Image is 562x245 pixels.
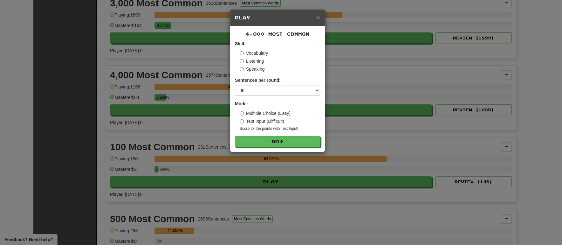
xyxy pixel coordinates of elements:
label: Listening [240,58,264,64]
input: Listening [240,59,244,63]
label: Sentences per round: [235,77,281,83]
label: Multiple Choice (Easy) [240,110,291,116]
span: × [316,14,320,21]
input: Vocabulary [240,51,244,55]
label: Text Input (Difficult) [240,118,284,124]
span: 4,000 Most Common [245,31,310,37]
input: Multiple Choice (Easy) [240,111,244,115]
strong: Skill: [235,41,245,46]
button: Close [316,14,320,21]
small: Score 2x the points with Text Input ! [240,126,320,131]
strong: Mode: [235,101,248,106]
h5: Play [235,15,320,21]
input: Text Input (Difficult) [240,119,244,123]
label: Speaking [240,66,264,72]
label: Vocabulary [240,50,268,56]
button: Go [235,136,320,147]
input: Speaking [240,67,244,71]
